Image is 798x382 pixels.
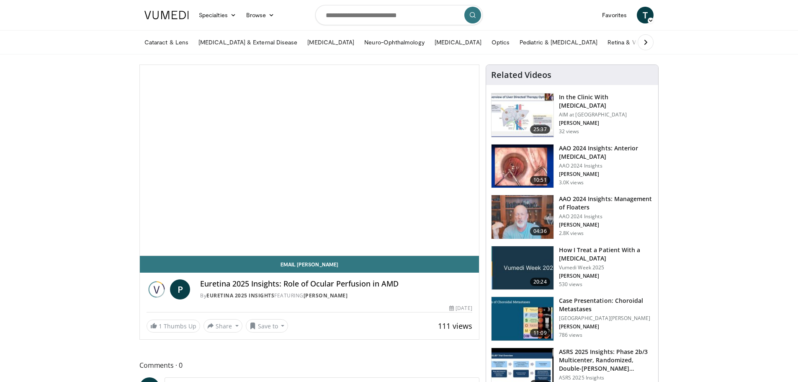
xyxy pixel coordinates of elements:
p: ASRS 2025 Insights [559,374,653,381]
a: Email [PERSON_NAME] [140,256,479,273]
span: Comments 0 [139,360,479,371]
p: 2.8K views [559,230,584,237]
a: 11:09 Case Presentation: Choroidal Metastases [GEOGRAPHIC_DATA][PERSON_NAME] [PERSON_NAME] 786 views [491,297,653,341]
a: Optics [487,34,515,51]
span: 1 [159,322,162,330]
button: Save to [246,319,288,333]
span: 10:51 [530,176,550,184]
h3: Case Presentation: Choroidal Metastases [559,297,653,313]
p: 530 views [559,281,582,288]
p: Vumedi Week 2025 [559,264,653,271]
a: 25:37 In the Clinic With [MEDICAL_DATA] AIM at [GEOGRAPHIC_DATA] [PERSON_NAME] 32 views [491,93,653,137]
span: 20:24 [530,278,550,286]
a: T [637,7,654,23]
p: AAO 2024 Insights [559,213,653,220]
a: Cataract & Lens [139,34,193,51]
p: [GEOGRAPHIC_DATA][PERSON_NAME] [559,315,653,322]
a: 10:51 AAO 2024 Insights: Anterior [MEDICAL_DATA] AAO 2024 Insights [PERSON_NAME] 3.0K views [491,144,653,188]
p: [PERSON_NAME] [559,120,653,126]
h4: Related Videos [491,70,551,80]
input: Search topics, interventions [315,5,483,25]
p: AAO 2024 Insights [559,163,653,169]
p: AIM at [GEOGRAPHIC_DATA] [559,111,653,118]
video-js: Video Player [140,65,479,256]
span: 11:09 [530,329,550,337]
p: 786 views [559,332,582,338]
img: Euretina 2025 Insights [147,279,167,299]
a: 04:36 AAO 2024 Insights: Management of Floaters AAO 2024 Insights [PERSON_NAME] 2.8K views [491,195,653,239]
a: [MEDICAL_DATA] [430,34,487,51]
a: Favorites [597,7,632,23]
p: 3.0K views [559,179,584,186]
p: [PERSON_NAME] [559,171,653,178]
p: [PERSON_NAME] [559,323,653,330]
h3: How I Treat a Patient With a [MEDICAL_DATA] [559,246,653,263]
img: 9cedd946-ce28-4f52-ae10-6f6d7f6f31c7.150x105_q85_crop-smart_upscale.jpg [492,297,553,341]
img: fd942f01-32bb-45af-b226-b96b538a46e6.150x105_q85_crop-smart_upscale.jpg [492,145,553,188]
a: [PERSON_NAME] [304,292,348,299]
a: [MEDICAL_DATA] [302,34,359,51]
span: 111 views [438,321,472,331]
h3: AAO 2024 Insights: Management of Floaters [559,195,653,212]
img: 79b7ca61-ab04-43f8-89ee-10b6a48a0462.150x105_q85_crop-smart_upscale.jpg [492,93,553,137]
img: 02d29458-18ce-4e7f-be78-7423ab9bdffd.jpg.150x105_q85_crop-smart_upscale.jpg [492,246,553,290]
a: Pediatric & [MEDICAL_DATA] [515,34,602,51]
h3: AAO 2024 Insights: Anterior [MEDICAL_DATA] [559,144,653,161]
a: P [170,279,190,299]
a: 1 Thumbs Up [147,320,200,333]
a: 20:24 How I Treat a Patient With a [MEDICAL_DATA] Vumedi Week 2025 [PERSON_NAME] 530 views [491,246,653,290]
a: Specialties [194,7,241,23]
h3: In the Clinic With [MEDICAL_DATA] [559,93,653,110]
p: [PERSON_NAME] [559,222,653,228]
a: Neuro-Ophthalmology [359,34,429,51]
h3: ASRS 2025 Insights: Phase 2b/3 Multicenter, Randomized, Double-[PERSON_NAME]… [559,348,653,373]
button: Share [203,319,242,333]
a: [MEDICAL_DATA] & External Disease [193,34,302,51]
a: Browse [241,7,280,23]
a: Retina & Vitreous [602,34,659,51]
a: Euretina 2025 Insights [206,292,274,299]
p: [PERSON_NAME] [559,273,653,279]
span: 25:37 [530,125,550,134]
span: 04:36 [530,227,550,235]
img: VuMedi Logo [144,11,189,19]
img: 8e655e61-78ac-4b3e-a4e7-f43113671c25.150x105_q85_crop-smart_upscale.jpg [492,195,553,239]
h4: Euretina 2025 Insights: Role of Ocular Perfusion in AMD [200,279,472,289]
p: 32 views [559,128,579,135]
div: [DATE] [449,305,472,312]
div: By FEATURING [200,292,472,299]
